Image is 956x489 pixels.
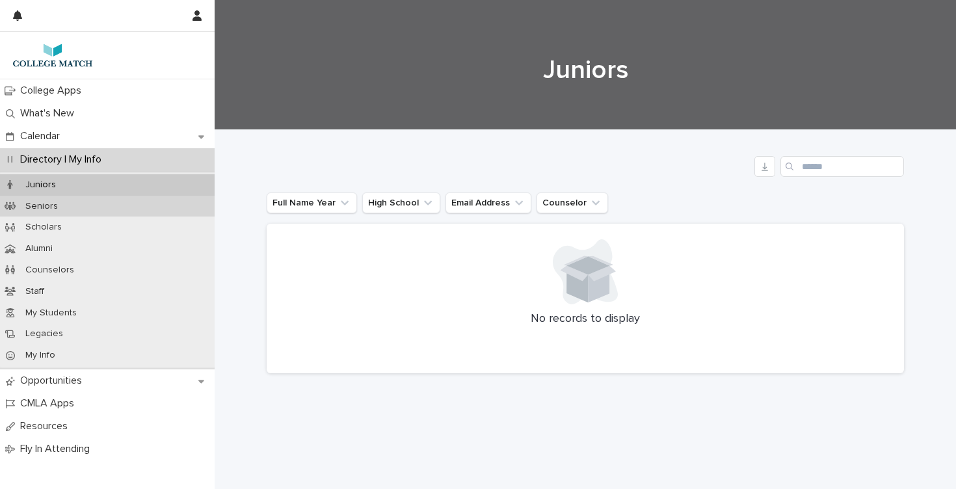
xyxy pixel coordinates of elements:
[15,286,55,297] p: Staff
[267,192,357,213] button: Full Name Year
[15,420,78,432] p: Resources
[15,85,92,97] p: College Apps
[15,222,72,233] p: Scholars
[15,107,85,120] p: What's New
[15,265,85,276] p: Counselors
[15,375,92,387] p: Opportunities
[445,192,531,213] button: Email Address
[282,312,888,326] p: No records to display
[15,243,63,254] p: Alumni
[15,443,100,455] p: Fly In Attending
[15,350,66,361] p: My Info
[362,192,440,213] button: High School
[15,308,87,319] p: My Students
[15,130,70,142] p: Calendar
[537,192,608,213] button: Counselor
[780,156,904,177] input: Search
[10,42,95,68] img: 7lzNxMuQ9KqU1pwTAr0j
[15,397,85,410] p: CMLA Apps
[267,55,904,86] h1: Juniors
[15,201,68,212] p: Seniors
[15,328,73,339] p: Legacies
[15,153,112,166] p: Directory | My Info
[15,179,66,191] p: Juniors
